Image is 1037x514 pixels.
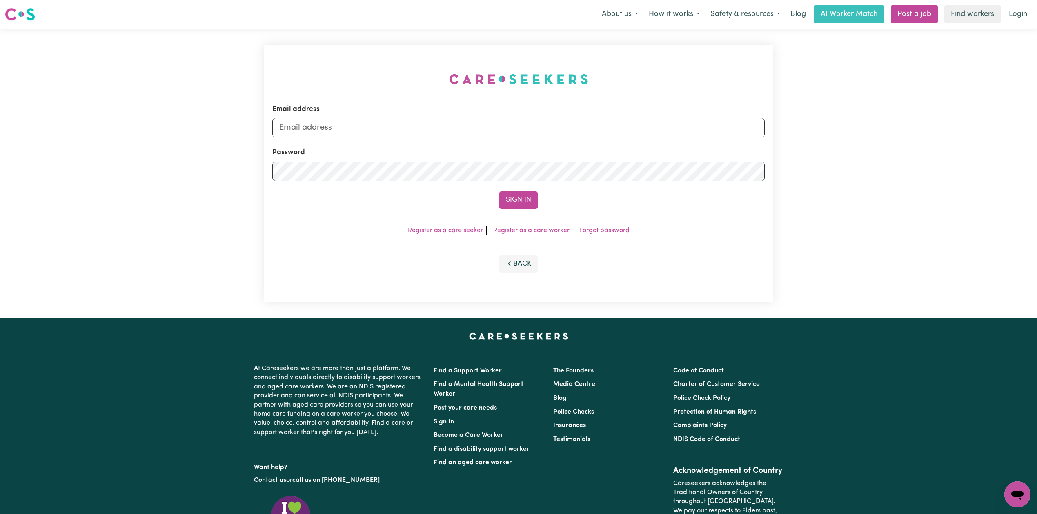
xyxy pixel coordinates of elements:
button: Safety & resources [705,6,786,23]
a: Careseekers logo [5,5,35,24]
a: AI Worker Match [814,5,884,23]
button: About us [596,6,643,23]
img: Careseekers logo [5,7,35,22]
a: Protection of Human Rights [673,409,756,415]
p: At Careseekers we are more than just a platform. We connect individuals directly to disability su... [254,361,424,440]
a: Find a Mental Health Support Worker [434,381,523,397]
p: or [254,472,424,488]
a: Police Checks [553,409,594,415]
a: Become a Care Worker [434,432,503,439]
a: Find a disability support worker [434,446,530,452]
label: Email address [272,104,320,115]
a: Register as a care seeker [408,227,483,234]
a: Complaints Policy [673,422,727,429]
a: Find an aged care worker [434,459,512,466]
a: Charter of Customer Service [673,381,760,388]
a: Media Centre [553,381,595,388]
button: How it works [643,6,705,23]
a: Code of Conduct [673,368,724,374]
a: Register as a care worker [493,227,570,234]
a: Insurances [553,422,586,429]
a: Testimonials [553,436,590,443]
p: Want help? [254,460,424,472]
a: NDIS Code of Conduct [673,436,740,443]
a: Login [1004,5,1032,23]
a: Careseekers home page [469,333,568,339]
a: Post a job [891,5,938,23]
a: The Founders [553,368,594,374]
button: Sign In [499,191,538,209]
a: Find a Support Worker [434,368,502,374]
label: Password [272,147,305,158]
button: Back [499,255,538,273]
input: Email address [272,118,765,137]
a: Find workers [944,5,1001,23]
a: Police Check Policy [673,395,730,401]
a: Contact us [254,477,286,483]
iframe: Button to launch messaging window [1004,481,1030,507]
h2: Acknowledgement of Country [673,466,783,476]
a: Forgot password [580,227,630,234]
a: Blog [553,395,567,401]
a: Post your care needs [434,405,497,411]
a: call us on [PHONE_NUMBER] [292,477,380,483]
a: Blog [786,5,811,23]
a: Sign In [434,419,454,425]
